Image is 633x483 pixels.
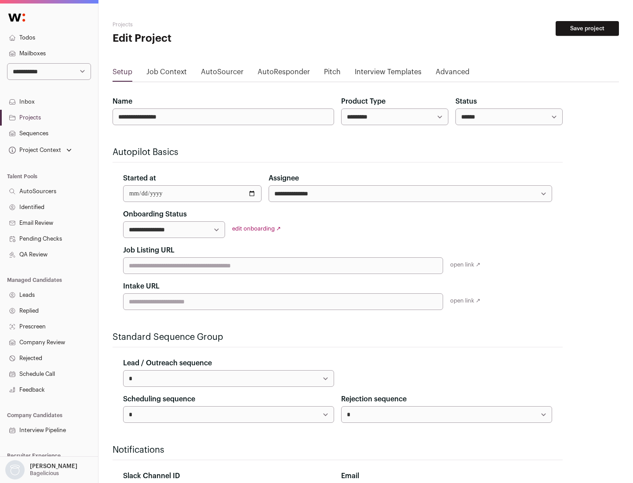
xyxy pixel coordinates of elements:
[341,394,407,404] label: Rejection sequence
[201,67,244,81] a: AutoSourcer
[123,245,175,256] label: Job Listing URL
[455,96,477,107] label: Status
[123,358,212,368] label: Lead / Outreach sequence
[4,460,79,479] button: Open dropdown
[7,147,61,154] div: Project Context
[324,67,341,81] a: Pitch
[341,471,552,481] div: Email
[113,96,132,107] label: Name
[436,67,469,81] a: Advanced
[123,173,156,184] label: Started at
[30,470,59,477] p: Bagelicious
[556,21,619,36] button: Save project
[113,67,132,81] a: Setup
[232,226,281,231] a: edit onboarding ↗
[113,21,281,28] h2: Projects
[269,173,299,184] label: Assignee
[113,444,563,456] h2: Notifications
[258,67,310,81] a: AutoResponder
[113,146,563,159] h2: Autopilot Basics
[146,67,187,81] a: Job Context
[5,460,25,479] img: nopic.png
[341,96,386,107] label: Product Type
[355,67,422,81] a: Interview Templates
[113,32,281,46] h1: Edit Project
[123,394,195,404] label: Scheduling sequence
[30,463,77,470] p: [PERSON_NAME]
[123,209,187,220] label: Onboarding Status
[4,9,30,26] img: Wellfound
[7,144,73,156] button: Open dropdown
[123,471,180,481] label: Slack Channel ID
[113,331,563,343] h2: Standard Sequence Group
[123,281,160,292] label: Intake URL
